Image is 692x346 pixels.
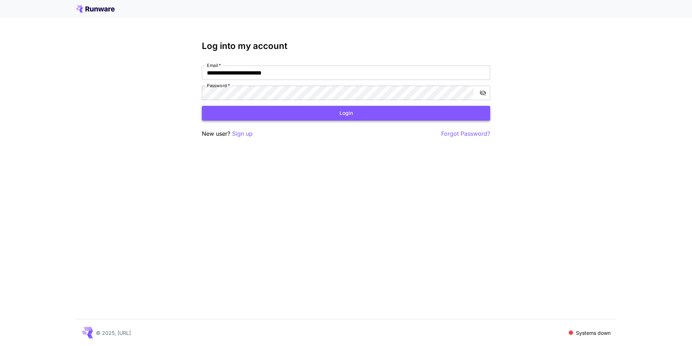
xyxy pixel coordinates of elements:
[202,129,253,138] p: New user?
[476,86,489,99] button: toggle password visibility
[96,329,131,337] p: © 2025, [URL]
[441,129,490,138] button: Forgot Password?
[576,329,611,337] p: Systems down
[207,82,230,89] label: Password
[202,41,490,51] h3: Log into my account
[202,106,490,121] button: Login
[232,129,253,138] button: Sign up
[207,62,221,68] label: Email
